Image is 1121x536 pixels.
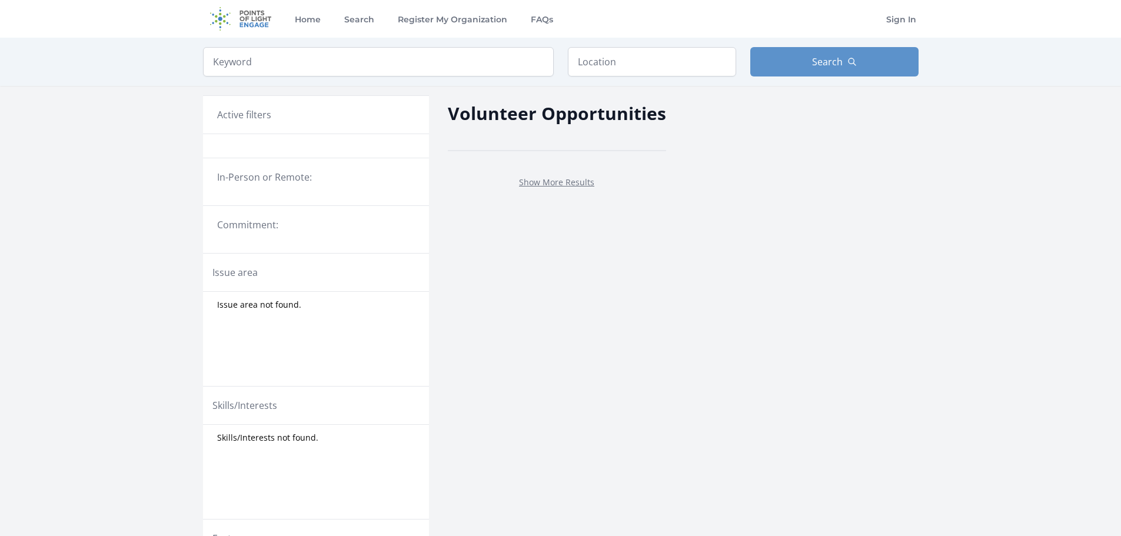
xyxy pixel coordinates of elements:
legend: In-Person or Remote: [217,170,415,184]
a: Show More Results [519,177,594,188]
input: Keyword [203,47,554,76]
button: Search [750,47,919,76]
legend: Issue area [212,265,258,279]
h2: Volunteer Opportunities [448,100,666,126]
legend: Skills/Interests [212,398,277,412]
h3: Active filters [217,108,271,122]
legend: Commitment: [217,218,415,232]
span: Issue area not found. [217,299,301,311]
span: Skills/Interests not found. [217,432,318,444]
input: Location [568,47,736,76]
span: Search [812,55,843,69]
